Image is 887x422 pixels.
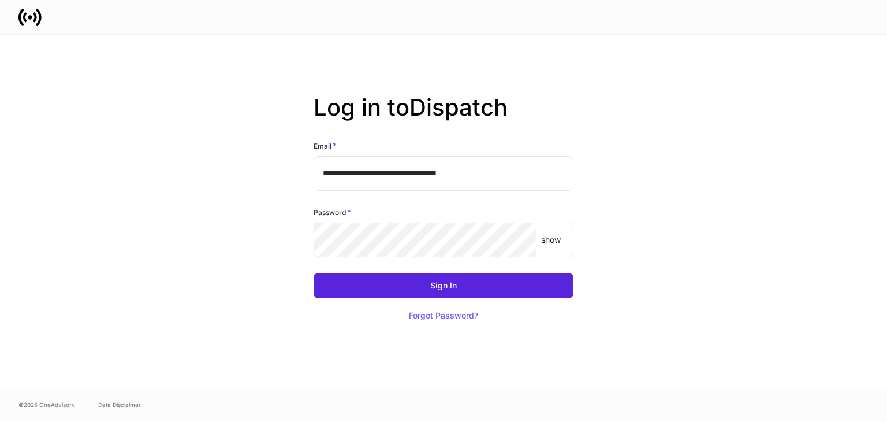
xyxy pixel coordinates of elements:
h2: Log in to Dispatch [314,94,573,140]
p: show [541,234,561,246]
a: Data Disclaimer [98,400,141,409]
div: Forgot Password? [409,312,478,320]
h6: Password [314,206,351,218]
div: Sign In [430,282,457,290]
h6: Email [314,140,337,151]
span: © 2025 OneAdvisory [18,400,75,409]
button: Sign In [314,273,573,298]
button: Forgot Password? [394,303,493,328]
